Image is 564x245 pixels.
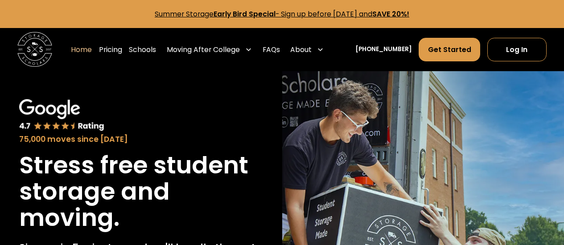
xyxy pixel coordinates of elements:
[290,44,312,55] div: About
[163,37,255,62] div: Moving After College
[263,37,280,62] a: FAQs
[129,37,156,62] a: Schools
[155,9,409,19] a: Summer StorageEarly Bird Special- Sign up before [DATE] andSAVE 20%!
[487,38,547,61] a: Log In
[372,9,409,19] strong: SAVE 20%!
[19,99,105,132] img: Google 4.7 star rating
[71,37,92,62] a: Home
[19,133,263,145] div: 75,000 moves since [DATE]
[99,37,122,62] a: Pricing
[17,32,52,67] img: Storage Scholars main logo
[214,9,276,19] strong: Early Bird Special
[19,152,263,231] h1: Stress free student storage and moving.
[419,38,480,61] a: Get Started
[167,44,240,55] div: Moving After College
[287,37,327,62] div: About
[17,32,52,67] a: home
[355,45,412,54] a: [PHONE_NUMBER]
